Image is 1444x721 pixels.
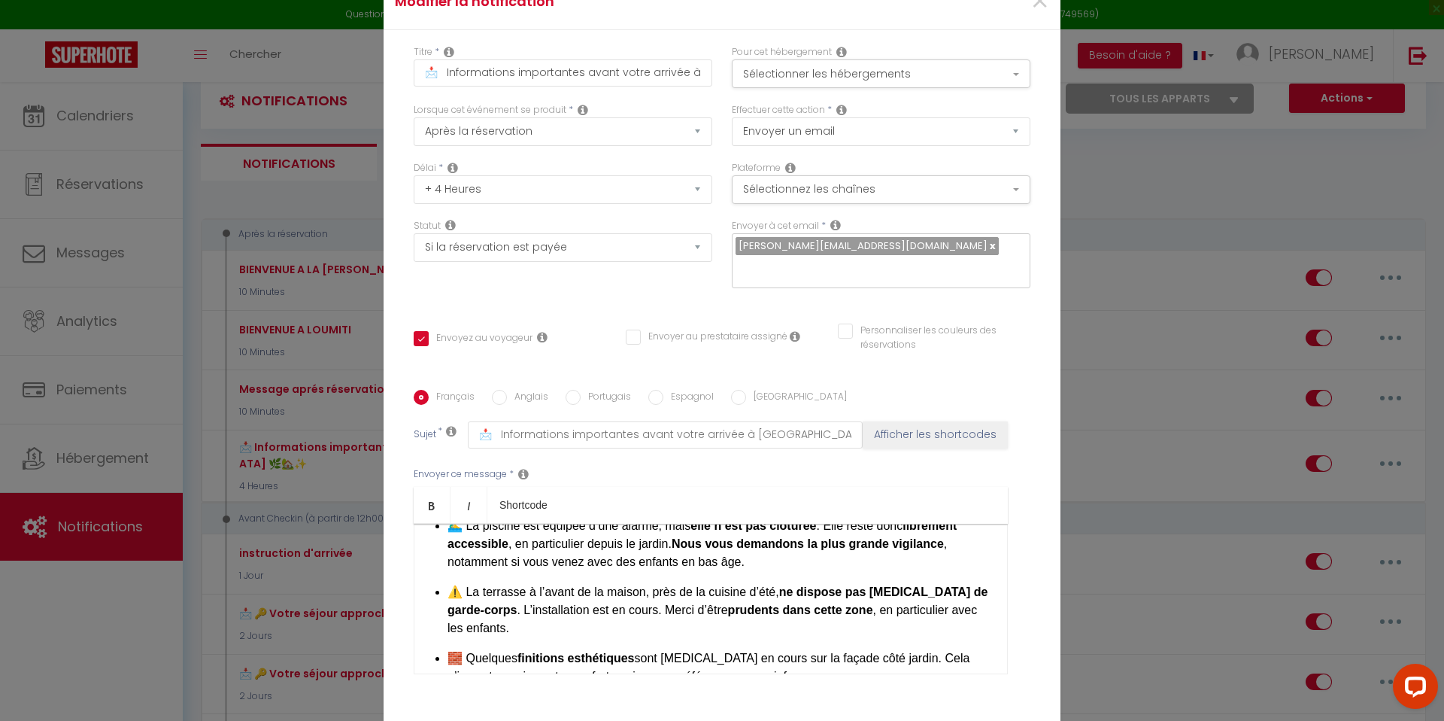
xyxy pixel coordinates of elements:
label: Envoyer ce message [414,467,507,482]
a: Italic [450,487,487,523]
i: Action Channel [785,162,796,174]
strong: Nous vous demandons la plus grande vigilance [672,537,944,550]
label: Effectuer cette action [732,103,825,117]
button: Sélectionnez les chaînes [732,175,1030,204]
label: Délai [414,161,436,175]
strong: elle n’est pas clôturée [690,519,816,532]
label: Espagnol [663,390,714,406]
i: Action Time [447,162,458,174]
i: Subject [446,425,457,437]
i: Event Occur [578,104,588,116]
label: Titre [414,45,432,59]
label: Pour cet hébergement [732,45,832,59]
i: Booking status [445,219,456,231]
label: Statut [414,219,441,233]
label: Sujet [414,427,436,443]
i: This Rental [836,46,847,58]
a: Shortcode [487,487,560,523]
p: ⚠️ La terrasse à l’avant de la maison, près de la cuisine d’été, . L’installation est en cours. M... [447,583,992,637]
label: Français [429,390,475,406]
span: [PERSON_NAME][EMAIL_ADDRESS][DOMAIN_NAME] [739,239,987,253]
i: Recipient [830,219,841,231]
strong: prudents dans cette zone [728,604,873,616]
iframe: LiveChat chat widget [1381,658,1444,721]
i: Envoyer au voyageur [537,331,548,343]
i: Envoyer au prestataire si il est assigné [790,330,800,342]
label: Anglais [507,390,548,406]
button: Sélectionner les hébergements [732,59,1030,88]
strong: finitions esthétiques [517,652,635,665]
label: Lorsque cet événement se produit [414,103,566,117]
strong: librement accessible [447,519,957,550]
label: Plateforme [732,161,781,175]
i: Message [518,468,529,480]
i: Action Type [836,104,847,116]
label: [GEOGRAPHIC_DATA] [746,390,847,406]
p: 🧱 Quelques sont [MEDICAL_DATA] en cours sur la façade côté jardin. Cela n’impacte en rien votre c... [447,650,992,686]
label: Portugais [581,390,631,406]
p: 🏊‍♂️ La piscine est équipée d’une alarme, mais . Elle reste donc , en particulier depuis le jardi... [447,517,992,571]
strong: ne dispose pas [MEDICAL_DATA] de garde-corps [447,586,987,616]
button: Afficher les shortcodes [863,421,1008,449]
a: Bold [414,487,450,523]
i: Title [444,46,454,58]
label: Envoyer à cet email [732,219,819,233]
